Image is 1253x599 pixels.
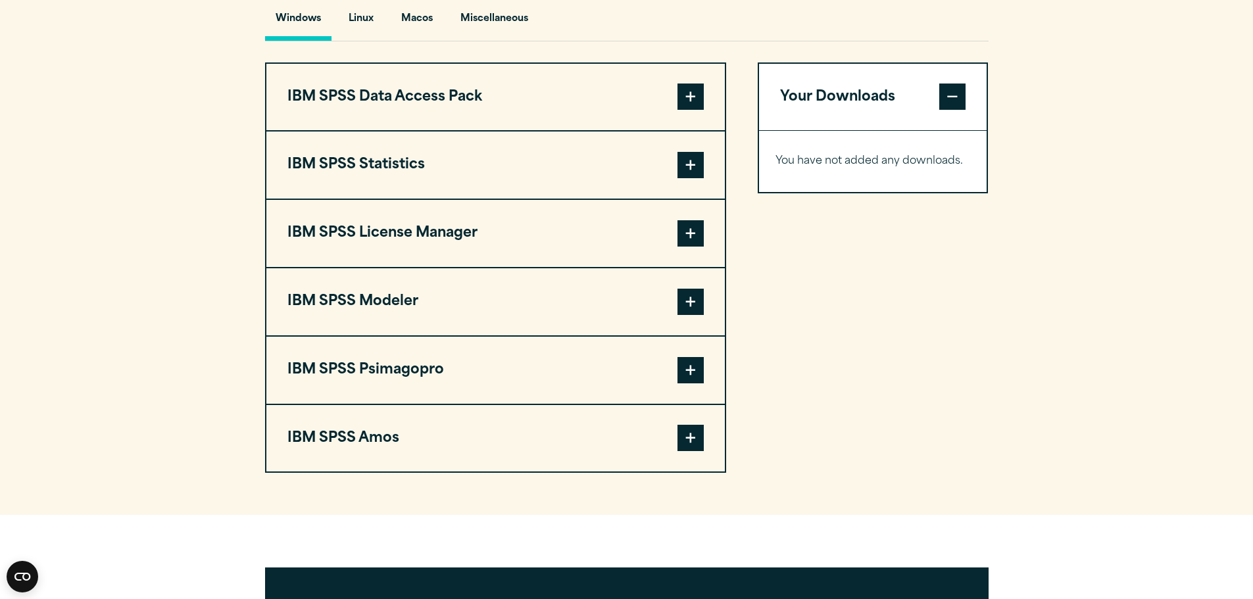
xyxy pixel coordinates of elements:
[338,3,384,41] button: Linux
[759,130,987,192] div: Your Downloads
[7,561,38,592] button: Open CMP widget
[759,64,987,131] button: Your Downloads
[450,3,539,41] button: Miscellaneous
[266,405,725,472] button: IBM SPSS Amos
[266,200,725,267] button: IBM SPSS License Manager
[775,152,971,171] p: You have not added any downloads.
[266,268,725,335] button: IBM SPSS Modeler
[391,3,443,41] button: Macos
[266,132,725,199] button: IBM SPSS Statistics
[266,64,725,131] button: IBM SPSS Data Access Pack
[265,3,332,41] button: Windows
[266,337,725,404] button: IBM SPSS Psimagopro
